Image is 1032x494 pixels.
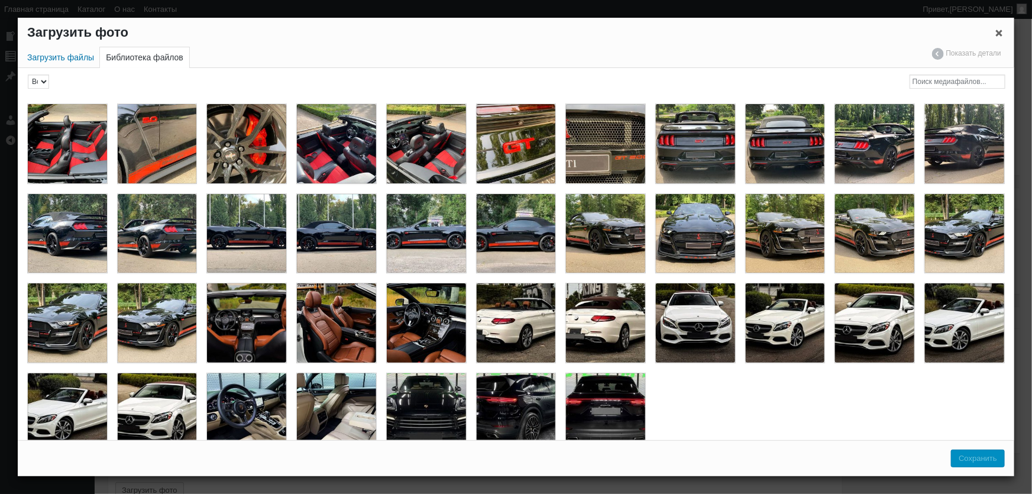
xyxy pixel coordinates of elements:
[920,99,1010,189] li: Ford Mustang GT Shelby прокат без водителя на сутки на свадьбу съемки фотосесиию аренда кабриолет...
[932,48,1001,60] span: Показать детали
[112,189,202,279] li: Ford Mustang GT Shelby прокат без водителя на сутки на свадьбу съемки фотосесиию аренда кабриолет...
[177,64,213,75] strong: 8000 грн
[920,189,1010,279] li: Ford Mustang GT Shelby прокат без водителя на сутки на свадьбу съемки фотосесиию аренда кабриолет...
[830,99,920,189] li: Ford Mustang GT Shelby прокат без водителя на сутки на свадьбу съемки фотосесиию аренда кабриолет...
[22,189,112,279] li: Ford Mustang GT Shelby прокат без водителя на сутки на свадьбу съемки фотосесиию аренда кабриолет...
[202,368,292,458] li: Porsche Cayenne NEW прокат порш каен без водителя, порш каен с водителем на свадьбу, каен на прок...
[22,368,112,458] li: Mercedes-Benz C300 Cabrio на прокат без водителя посуточно, аренда кабриолета на свадьбу белый ме...
[18,18,1014,47] h1: Загрузить фото
[561,99,651,189] li: Ford Mustang GT Shelby прокат без водителя на сутки на свадьбу съемки фотосесиию аренда кабриолет...
[830,189,920,279] li: Ford Mustang GT Shelby прокат без водителя на сутки на свадьбу съемки фотосесиию аренда кабриолет...
[951,450,1005,467] button: Сохранить
[471,368,561,458] li: Porsche Cayenne NEW прокат порш каен без водителя, порш каен с водителем на свадьбу, каен на прок...
[651,99,740,189] li: Ford Mustang GT Shelby прокат без водителя на сутки на свадьбу съемки фотосесиию аренда кабриолет...
[740,189,830,279] li: Ford Mustang GT Shelby прокат без водителя на сутки на свадьбу съемки фотосесиию аренда кабриолет...
[381,189,471,279] li: Ford Mustang GT Shelby прокат без водителя на сутки на свадьбу съемки фотосесиию аренда кабриолет...
[740,99,830,189] li: Ford Mustang GT Shelby прокат без водителя на сутки на свадьбу съемки фотосесиию аренда кабриолет...
[381,99,471,189] li: Ford Mustang GT Shelby прокат без водителя на сутки на свадьбу съемки фотосесиию аренда кабриолет...
[561,368,651,458] li: Porsche Cayenne NEW прокат порш каен без водителя, порш каен с водителем на свадьбу, каен на прок...
[561,278,651,368] li: Mercedes-Benz C300 Cabrio на прокат без водителя посуточно, аренда кабриолета на свадьбу белый ме...
[926,47,1007,59] a: Показать детали
[292,99,381,189] li: Ford Mustang GT Shelby прокат без водителя на сутки на свадьбу съемки фотосесиию аренда кабриолет...
[471,278,561,368] li: Mercedes-Benz C300 Cabrio на прокат без водителя посуточно, аренда кабриолета на свадьбу белый ме...
[381,278,471,368] li: Mercedes-Benz C300 Cabrio на прокат без водителя посуточно, аренда кабриолета на свадьбу белый ме...
[6,15,713,30] p: 2024 год выпуска, цвет — серый, 7 мест
[112,278,202,368] li: Ford Mustang GT Shelby прокат без водителя на сутки на свадьбу съемки фотосесиию аренда кабриолет...
[292,278,381,368] li: Mercedes-Benz C300 Cabrio на прокат без водителя посуточно, аренда кабриолета на свадьбу белый ме...
[651,278,740,368] li: Mercedes-Benz C300 Cabrio на прокат без водителя посуточно, аренда кабриолета на свадьбу белый ме...
[830,278,920,368] li: Mercedes-Benz C300 Cabrio на прокат без водителя посуточно, аренда кабриолета на свадьбу белый ме...
[112,368,202,458] li: Mercedes-Benz C300 Cabrio на прокат без водителя посуточно, аренда кабриолета на свадьбу белый ме...
[202,99,292,189] li: Ford Mustang GT Shelby прокат без водителя на сутки на свадьбу съемки фотосесиию аренда кабриолет...
[22,99,112,189] li: Ford Mustang GT Shelby прокат без водителя на сутки на свадьбу съемки фотосесиию аренда кабриолет...
[381,368,471,458] li: Porsche Cayenne NEW прокат порш каен без водителя, порш каен с водителем на свадьбу, каен на прок...
[910,75,1005,89] input: Поиск медиафайлов...
[471,99,561,189] li: Ford Mustang GT Shelby прокат без водителя на сутки на свадьбу съемки фотосесиию аренда кабриолет...
[21,47,100,68] a: Загрузить файлы
[6,41,144,51] strong: Цена — 2000 грн/ч+1 час подача
[292,368,381,458] li: Porsche Cayenne NEW прокат порш каен без водителя, порш каен с водителем на свадьбу, каен на прок...
[202,278,292,368] li: Mercedes-Benz C300 Cabrio на прокат без водителя посуточно, аренда кабриолета на свадьбу белый ме...
[99,47,190,68] a: Библиотека файлов
[471,189,561,279] li: Ford Mustang GT Shelby прокат без водителя на сутки на свадьбу съемки фотосесиию аренда кабриолет...
[112,99,202,189] li: Ford Mustang GT Shelby прокат без водителя на сутки на свадьбу съемки фотосесиию аренда кабриолет...
[920,278,1010,368] li: Mercedes-Benz C300 Cabrio на прокат без водителя посуточно, аренда кабриолета на свадьбу белый ме...
[22,278,112,368] li: Ford Mustang GT Shelby прокат без водителя на сутки на свадьбу съемки фотосесиию аренда кабриолет...
[6,63,713,77] p: Минимальный заказ часа+1 час подача —
[651,189,740,279] li: Ford Mustang GT Shelby прокат без водителя на сутки на свадьбу съемки фотосесиию аренда кабриолет...
[740,278,830,368] li: Mercedes-Benz C300 Cabrio на прокат без водителя посуточно, аренда кабриолета на свадьбу белый ме...
[202,189,292,279] li: Ford Mustang GT Shelby прокат без водителя на сутки на свадьбу съемки фотосесиию аренда кабриолет...
[561,189,651,279] li: Ford Mustang GT Shelby прокат без водителя на сутки на свадьбу съемки фотосесиию аренда кабриолет...
[292,189,381,279] li: Ford Mustang GT Shelby прокат без водителя на сутки на свадьбу съемки фотосесиию аренда кабриолет...
[88,64,93,75] strong: 3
